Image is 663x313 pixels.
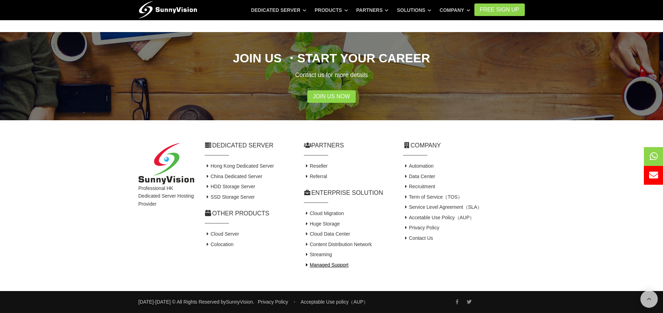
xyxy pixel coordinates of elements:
[304,262,349,268] a: Managed Support
[251,4,306,16] a: Dedicated Server
[139,298,254,306] small: [DATE]-[DATE] © All Rights Reserved by .
[226,299,253,305] a: SunnyVision
[403,174,435,179] a: Data Center
[205,141,293,150] h2: Dedicated Server
[474,3,525,16] a: FREE Sign Up
[440,4,470,16] a: Company
[304,231,350,237] a: Cloud Data Center
[205,209,293,218] h2: Other Products
[403,194,463,200] a: Term of Service（TOS）
[304,221,340,227] a: Huge Storage
[304,163,328,169] a: Reseller
[304,141,393,150] h2: Partners
[304,174,327,179] a: Referral
[403,163,434,169] a: Automation
[403,215,475,220] a: Accetable Use Policy（AUP）
[403,225,440,230] a: Privacy Policy
[304,189,393,197] h2: Enterprise Solution
[292,299,297,305] span: ・
[307,90,356,103] a: Join Us Now
[258,299,288,305] a: Privacy Policy
[139,143,194,184] img: SunnyVision Limited
[304,211,344,216] a: Cloud Migration
[304,252,332,257] a: Streaming
[139,70,525,80] p: Contact us for more details
[397,4,431,16] a: Solutions
[403,235,433,241] a: Contact Us
[403,141,525,150] h2: Company
[133,143,199,270] div: Professional HK Dedicated Server Hosting Provider
[205,174,262,179] a: China Dedicated Server
[205,163,274,169] a: Hong Kong Dedicated Server
[205,231,239,237] a: Cloud Server
[205,194,255,200] a: SSD Storage Server
[205,184,255,189] a: HDD Storage Server
[304,242,372,247] a: Content Distribution Network
[315,4,348,16] a: Products
[301,299,369,305] a: Acceptable Use policy（AUP）
[403,184,435,189] a: Recruitment
[139,49,525,67] h2: Join Us ・Start Your Career
[356,4,389,16] a: Partners
[403,204,482,210] a: Service Level Agreement（SLA）
[205,242,234,247] a: Colocation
